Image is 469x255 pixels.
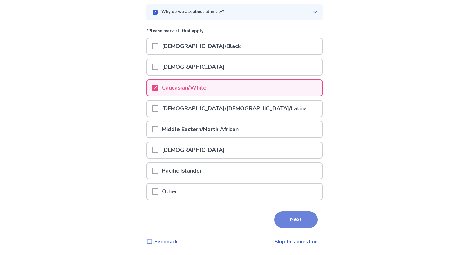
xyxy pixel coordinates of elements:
a: Feedback [146,238,178,245]
p: Middle Eastern/North African [158,121,242,137]
a: Skip this question [275,238,318,245]
p: Other [158,184,181,200]
button: Next [274,211,318,228]
p: *Please mark all that apply [146,28,323,38]
p: Why do we ask about ethnicity? [161,9,224,15]
p: [DEMOGRAPHIC_DATA] [158,142,228,158]
p: [DEMOGRAPHIC_DATA]/Black [158,38,244,54]
p: [DEMOGRAPHIC_DATA] [158,59,228,75]
p: Caucasian/White [158,80,210,96]
p: Pacific Islander [158,163,206,179]
p: [DEMOGRAPHIC_DATA]/[DEMOGRAPHIC_DATA]/Latina [158,101,310,117]
p: Feedback [154,238,178,245]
